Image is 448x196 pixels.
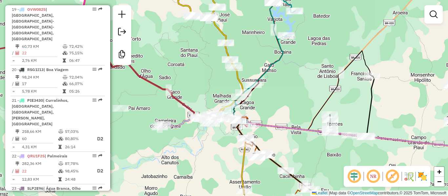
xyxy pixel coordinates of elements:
i: Distância Total [15,75,19,79]
i: Tempo total em rota [58,145,62,149]
td: 06:47 [69,57,102,64]
i: % de utilização do peso [58,162,63,166]
span: + [437,168,441,176]
i: Distância Total [15,45,19,48]
td: 4,31 KM [22,144,58,150]
td: 87,78% [65,160,91,167]
a: Zoom in [434,167,444,177]
span: Exibir rótulo [384,169,400,184]
td: = [12,57,15,64]
a: OpenStreetMap [350,191,378,195]
i: Tempo total em rota [63,59,66,62]
em: Rota exportada [98,98,102,102]
a: Exportar sessão [115,25,129,40]
td: 98,24 KM [22,74,62,80]
i: % de utilização da cubagem [58,169,63,173]
i: % de utilização da cubagem [63,51,68,55]
i: Tempo total em rota [58,177,62,181]
td: 258,66 KM [22,128,58,135]
span: | [329,191,330,195]
span: Ocultar NR [365,169,381,184]
img: Via Bebidas [240,116,249,125]
td: 282,36 KM [22,160,58,167]
td: 80,80% [65,135,91,143]
a: Exibir filtros [427,8,440,21]
td: 17 [22,80,62,87]
em: Rota exportada [98,186,102,190]
td: = [12,144,15,150]
a: Leaflet [312,191,328,195]
div: Atividade não roteirizada - MERC MOURA [112,105,129,112]
td: 5,78 KM [22,88,62,95]
a: Nova sessão e pesquisa [115,8,129,23]
span: 19 - [12,7,54,41]
i: Total de Atividades [15,169,19,173]
i: % de utilização da cubagem [63,82,68,86]
span: 22 - [12,153,67,158]
td: 66,07% [69,80,102,87]
td: / [12,50,15,56]
span: | Palmeirais [45,153,67,158]
i: % de utilização do peso [58,130,63,134]
em: Opções [92,67,96,71]
td: 12,83 KM [22,176,58,183]
span: Ocultar deslocamento [346,169,362,184]
span: QRU1F25 [27,153,45,158]
td: 2,76 KM [22,57,62,64]
i: % de utilização do peso [63,75,68,79]
span: | [GEOGRAPHIC_DATA], [GEOGRAPHIC_DATA]-[GEOGRAPHIC_DATA]-[GEOGRAPHIC_DATA], [GEOGRAPHIC_DATA] [12,7,54,41]
p: D2 [92,135,103,143]
i: Distância Total [15,130,19,134]
p: D2 [92,167,103,175]
em: Rota exportada [98,154,102,158]
i: Distância Total [15,162,19,166]
img: Fluxo de ruas [403,171,414,182]
span: RSG1I13 [27,67,44,72]
td: = [12,88,15,95]
td: / [12,167,15,175]
td: 05:26 [69,88,102,95]
td: 72,42% [69,43,102,50]
i: Tempo total em rota [63,89,66,93]
div: Map data © contributors,© 2025 TomTom, Microsoft [310,190,448,196]
em: Opções [92,7,96,11]
td: = [12,176,15,183]
td: 57,03% [65,128,91,135]
span: | Curralinhos, [GEOGRAPHIC_DATA], [GEOGRAPHIC_DATA], [PERSON_NAME], [GEOGRAPHIC_DATA] [12,98,69,126]
td: 98,45% [65,167,91,175]
span: 20 - [12,67,69,72]
td: 75,15% [69,50,102,56]
em: Opções [92,154,96,158]
td: 24:48 [65,176,91,183]
em: Rota exportada [98,67,102,71]
td: 22 [22,167,58,175]
i: Total de Atividades [15,137,19,141]
a: Criar modelo [115,48,129,62]
a: Zoom out [434,177,444,187]
td: / [12,80,15,87]
img: Exibir/Ocultar setores [417,171,428,182]
i: Total de Atividades [15,82,19,86]
em: Opções [92,186,96,190]
span: | Boa Viagem [44,67,69,72]
span: 21 - [12,98,69,126]
span: OVW0825 [27,7,46,12]
td: 26:14 [65,144,91,150]
td: 22 [22,50,62,56]
span: − [437,177,441,186]
em: Opções [92,98,96,102]
i: Total de Atividades [15,51,19,55]
td: 60,73 KM [22,43,62,50]
td: / [12,135,15,143]
em: Rota exportada [98,7,102,11]
td: 60 [22,135,58,143]
td: 72,04% [69,74,102,80]
span: SLP2E96 [27,186,43,191]
i: % de utilização do peso [63,45,68,48]
i: % de utilização da cubagem [58,137,63,141]
span: PIE3430 [27,98,43,103]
